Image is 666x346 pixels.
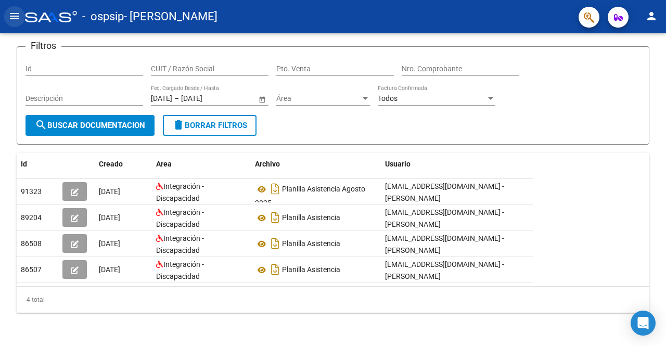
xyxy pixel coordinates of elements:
span: [EMAIL_ADDRESS][DOMAIN_NAME] - [PERSON_NAME] [385,260,504,280]
i: Descargar documento [268,261,282,278]
mat-icon: delete [172,119,185,131]
span: Integración - Discapacidad [156,234,204,254]
span: 86508 [21,239,42,248]
span: 86507 [21,265,42,274]
datatable-header-cell: Creado [95,153,152,175]
button: Borrar Filtros [163,115,257,136]
span: Archivo [255,160,280,168]
span: [EMAIL_ADDRESS][DOMAIN_NAME] - [PERSON_NAME] [385,208,504,228]
span: Id [21,160,27,168]
mat-icon: menu [8,10,21,22]
span: 91323 [21,187,42,196]
span: Planilla Asistencia [282,240,340,248]
span: Planilla Asistencia [282,214,340,222]
h3: Filtros [25,39,61,53]
span: Planilla Asistencia [282,266,340,274]
span: [EMAIL_ADDRESS][DOMAIN_NAME] - [PERSON_NAME] [385,182,504,202]
span: Planilla Asistencia Agosto 2025 [255,185,365,208]
i: Descargar documento [268,235,282,252]
span: Buscar Documentacion [35,121,145,130]
span: Integración - Discapacidad [156,182,204,202]
input: Fecha inicio [151,94,172,103]
span: [DATE] [99,239,120,248]
button: Open calendar [257,94,267,105]
div: Open Intercom Messenger [631,311,656,336]
datatable-header-cell: Archivo [251,153,381,175]
datatable-header-cell: Usuario [381,153,537,175]
span: Todos [378,94,398,102]
span: – [174,94,179,103]
span: 89204 [21,213,42,222]
mat-icon: person [645,10,658,22]
span: Borrar Filtros [172,121,247,130]
datatable-header-cell: Id [17,153,58,175]
span: Usuario [385,160,411,168]
span: Creado [99,160,123,168]
div: 4 total [17,287,649,313]
span: - ospsip [82,5,124,28]
span: Area [156,160,172,168]
mat-icon: search [35,119,47,131]
span: - [PERSON_NAME] [124,5,217,28]
span: Integración - Discapacidad [156,260,204,280]
span: [DATE] [99,213,120,222]
i: Descargar documento [268,209,282,226]
span: Área [276,94,361,103]
input: Fecha fin [181,94,232,103]
span: [DATE] [99,187,120,196]
button: Buscar Documentacion [25,115,155,136]
span: Integración - Discapacidad [156,208,204,228]
i: Descargar documento [268,181,282,197]
span: [DATE] [99,265,120,274]
span: [EMAIL_ADDRESS][DOMAIN_NAME] - [PERSON_NAME] [385,234,504,254]
datatable-header-cell: Area [152,153,251,175]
